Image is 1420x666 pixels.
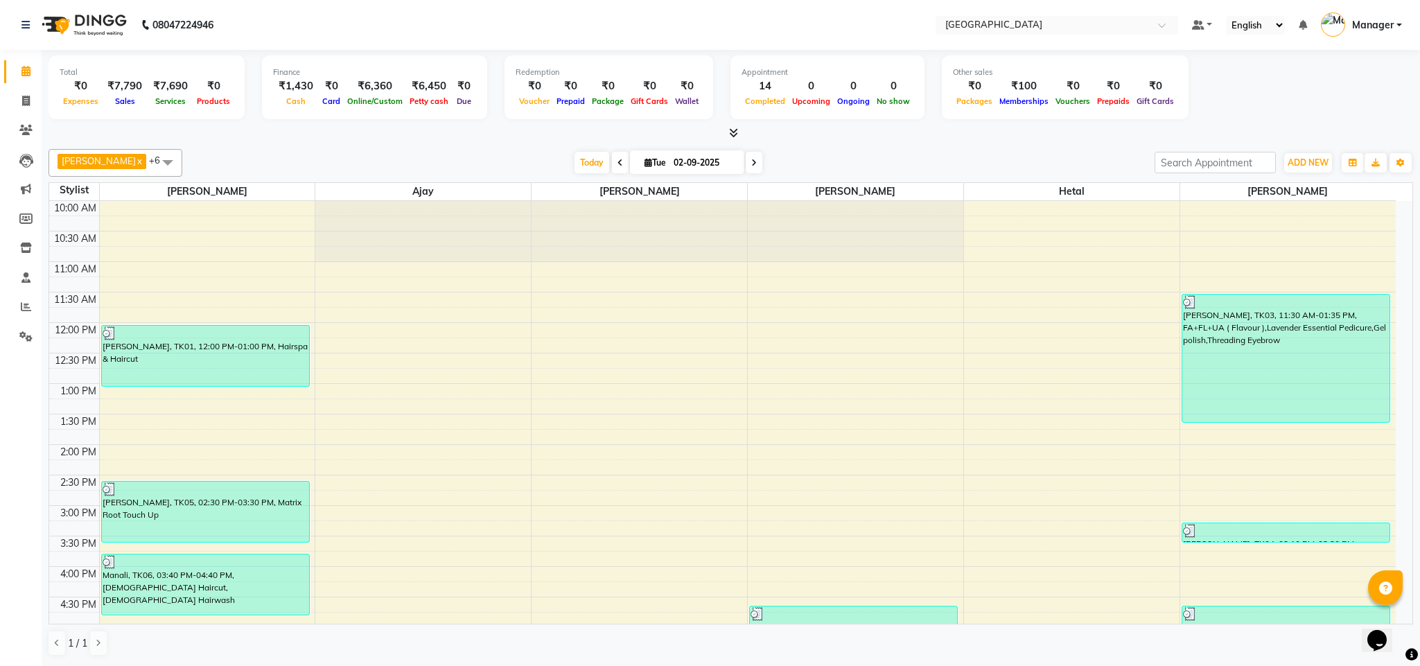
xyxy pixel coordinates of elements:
div: [PERSON_NAME], TK01, 12:00 PM-01:00 PM, Hairspa & Haircut [102,326,309,386]
span: Prepaids [1094,96,1133,106]
span: Manager [1352,18,1394,33]
span: Products [193,96,234,106]
div: [PERSON_NAME], TK04, 03:10 PM-03:30 PM, Threading Eyebrow [1182,523,1390,542]
span: Services [152,96,189,106]
b: 08047224946 [152,6,213,44]
div: 2:30 PM [58,475,99,490]
div: [PERSON_NAME], TK05, 02:30 PM-03:30 PM, Matrix Root Touch Up [102,482,309,542]
span: Online/Custom [344,96,406,106]
div: 10:30 AM [51,231,99,246]
div: ₹7,690 [148,78,193,94]
span: Expenses [60,96,102,106]
span: [PERSON_NAME] [62,155,136,166]
div: 11:00 AM [51,262,99,277]
div: ₹6,450 [406,78,452,94]
span: Gift Cards [1133,96,1177,106]
div: 12:00 PM [52,323,99,338]
span: 1 / 1 [68,636,87,651]
div: [PERSON_NAME], TK02, 04:30 PM-05:00 PM, Stikons Extesions Removal [750,606,957,636]
div: 11:30 AM [51,292,99,307]
span: [PERSON_NAME] [532,183,747,200]
div: ₹0 [1052,78,1094,94]
img: logo [35,6,130,44]
div: ₹0 [193,78,234,94]
div: Manali, TK06, 03:40 PM-04:40 PM, [DEMOGRAPHIC_DATA] Haircut,[DEMOGRAPHIC_DATA] Hairwash [102,554,309,615]
div: ₹0 [1094,78,1133,94]
a: x [136,155,142,166]
div: 0 [789,78,834,94]
span: Gift Cards [627,96,672,106]
span: ajay [315,183,531,200]
span: Memberships [996,96,1052,106]
img: Manager [1321,12,1345,37]
span: [PERSON_NAME] [100,183,315,200]
span: Tue [641,157,669,168]
div: ₹0 [516,78,553,94]
div: Total [60,67,234,78]
div: 0 [873,78,913,94]
div: Finance [273,67,476,78]
span: Upcoming [789,96,834,106]
div: Redemption [516,67,702,78]
span: Hetal [964,183,1180,200]
span: Due [453,96,475,106]
span: Sales [112,96,139,106]
div: Other sales [953,67,1177,78]
div: ₹0 [588,78,627,94]
div: 1:30 PM [58,414,99,429]
div: 1:00 PM [58,384,99,398]
span: Wallet [672,96,702,106]
div: ₹0 [953,78,996,94]
div: 12:30 PM [52,353,99,368]
div: ₹0 [319,78,344,94]
div: 3:00 PM [58,506,99,520]
div: ₹100 [996,78,1052,94]
input: 2025-09-02 [669,152,739,173]
div: ₹1,430 [273,78,319,94]
span: ADD NEW [1288,157,1329,168]
span: Ongoing [834,96,873,106]
div: ₹0 [672,78,702,94]
input: Search Appointment [1155,152,1276,173]
div: ₹6,360 [344,78,406,94]
iframe: chat widget [1362,611,1406,652]
span: Package [588,96,627,106]
span: Voucher [516,96,553,106]
button: ADD NEW [1284,153,1332,173]
div: Appointment [742,67,913,78]
div: ₹7,790 [102,78,148,94]
div: 14 [742,78,789,94]
span: Vouchers [1052,96,1094,106]
div: ₹0 [60,78,102,94]
span: Card [319,96,344,106]
div: Stylist [49,183,99,198]
div: ₹0 [627,78,672,94]
div: [PERSON_NAME], TK07, 04:30 PM-04:50 PM, [GEOGRAPHIC_DATA] [1182,606,1390,625]
div: 2:00 PM [58,445,99,459]
span: Cash [283,96,309,106]
div: ₹0 [452,78,476,94]
span: Completed [742,96,789,106]
div: 10:00 AM [51,201,99,216]
span: No show [873,96,913,106]
span: Today [575,152,609,173]
div: 0 [834,78,873,94]
span: Prepaid [553,96,588,106]
div: 4:30 PM [58,597,99,612]
div: 3:30 PM [58,536,99,551]
div: 4:00 PM [58,567,99,581]
span: Petty cash [406,96,452,106]
div: ₹0 [553,78,588,94]
div: [PERSON_NAME], TK03, 11:30 AM-01:35 PM, FA+FL+UA ( Flavour ),Lavender Essential Pedicure,Gel poli... [1182,295,1390,422]
span: [PERSON_NAME] [748,183,963,200]
span: [PERSON_NAME] [1180,183,1396,200]
span: +6 [149,155,170,166]
span: Packages [953,96,996,106]
div: ₹0 [1133,78,1177,94]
